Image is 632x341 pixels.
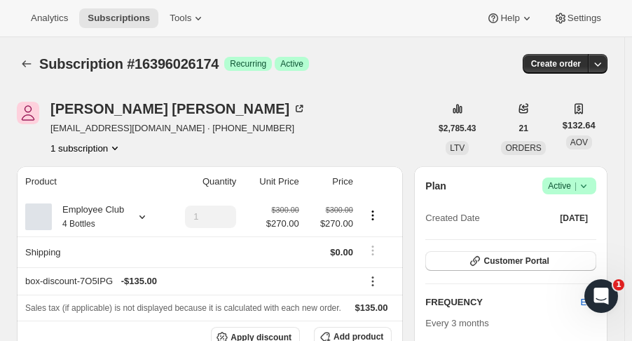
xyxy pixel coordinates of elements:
span: AOV [570,138,588,147]
span: $0.00 [330,247,353,258]
span: Sales tax (if applicable) is not displayed because it is calculated with each new order. [25,303,341,313]
span: LTV [450,143,465,153]
small: 4 Bottles [62,219,95,229]
span: Active [280,58,303,69]
th: Quantity [163,166,240,197]
span: Create order [531,58,581,69]
span: $135.00 [355,302,388,313]
span: Recurring [230,58,266,69]
span: [EMAIL_ADDRESS][DOMAIN_NAME] · [PHONE_NUMBER] [50,121,306,135]
span: - $135.00 [121,274,157,288]
span: 21 [518,123,528,134]
th: Price [303,166,357,197]
span: 1 [613,279,624,290]
span: | [575,180,577,192]
div: [PERSON_NAME] [PERSON_NAME] [50,102,306,116]
span: Settings [568,13,601,24]
span: Oracio Galvan [17,102,39,124]
button: Shipping actions [362,243,384,258]
iframe: Intercom live chat [584,279,618,313]
span: ORDERS [505,143,541,153]
button: Analytics [22,8,76,28]
span: Active [548,179,591,193]
button: Settings [545,8,610,28]
span: $132.64 [563,119,596,133]
span: Edit [581,295,596,309]
span: Subscription #16396026174 [39,56,219,72]
span: $270.00 [308,217,353,231]
span: Every 3 months [425,318,488,328]
th: Unit Price [240,166,303,197]
button: [DATE] [551,208,596,228]
button: Tools [161,8,214,28]
button: Subscriptions [79,8,158,28]
button: Product actions [50,141,122,155]
span: $270.00 [266,217,299,231]
span: Subscriptions [88,13,150,24]
span: $2,785.43 [439,123,476,134]
button: Subscriptions [17,54,36,74]
button: Create order [523,54,589,74]
button: Product actions [362,208,384,223]
span: Customer Portal [483,255,549,267]
span: Help [500,13,519,24]
div: Employee Club [52,203,124,231]
small: $300.00 [326,206,353,214]
th: Product [17,166,163,197]
span: [DATE] [560,213,588,224]
span: Tools [170,13,191,24]
small: $300.00 [272,206,299,214]
button: Help [478,8,542,28]
button: 21 [510,119,536,138]
th: Shipping [17,236,163,267]
h2: FREQUENCY [425,295,580,309]
button: $2,785.43 [430,119,484,138]
button: Edit [572,291,605,314]
h2: Plan [425,179,446,193]
span: Analytics [31,13,68,24]
div: box-discount-7O5IPG [25,274,353,288]
button: Customer Portal [425,251,596,271]
span: Created Date [425,211,479,225]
